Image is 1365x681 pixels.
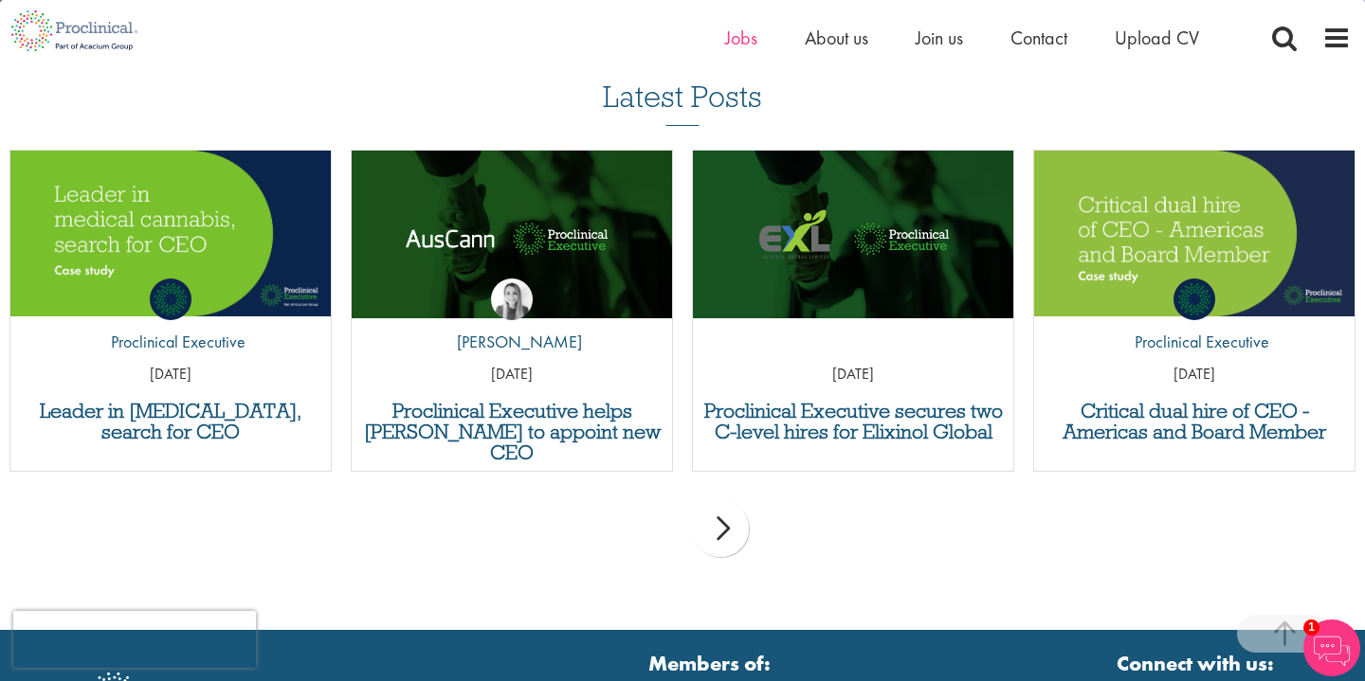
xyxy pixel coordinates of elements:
[693,364,1013,385] p: [DATE]
[725,26,757,50] a: Jobs
[693,151,1013,318] a: Link to a post
[443,278,582,364] a: Hannah Burke [PERSON_NAME]
[10,364,331,385] p: [DATE]
[693,151,1013,318] img: Proclinical Executive secures appointment of two C-level hires for Elixinol Global
[1120,330,1269,354] p: Proclinical Executive
[10,151,331,318] a: Link to a post
[352,364,672,385] p: [DATE]
[20,401,321,442] a: Leader in [MEDICAL_DATA], search for CEO
[443,330,582,354] p: [PERSON_NAME]
[491,278,533,320] img: Hannah Burke
[1117,649,1278,678] strong: Connect with us:
[97,330,246,354] p: Proclinical Executive
[1174,278,1215,320] img: Proclinical Executive
[916,26,963,50] a: Join us
[1303,619,1319,636] span: 1
[390,649,1029,678] strong: Members of:
[805,26,868,50] a: About us
[1034,364,1355,385] p: [DATE]
[1010,26,1067,50] a: Contact
[1115,26,1199,50] a: Upload CV
[1044,401,1345,442] a: Critical dual hire of CEO - Americas and Board Member
[150,278,191,320] img: Proclinical Executive
[603,81,762,126] h3: Latest Posts
[692,500,749,557] div: next
[1120,278,1269,364] a: Proclinical Executive Proclinical Executive
[361,401,663,463] a: Proclinical Executive helps [PERSON_NAME] to appoint new CEO
[1303,619,1360,676] img: Chatbot
[13,611,256,668] iframe: reCAPTCHA
[702,401,1004,442] a: Proclinical Executive secures two C-level hires for Elixinol Global
[1034,151,1355,318] a: Link to a post
[97,278,246,364] a: Proclinical Executive Proclinical Executive
[352,151,672,318] a: Link to a post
